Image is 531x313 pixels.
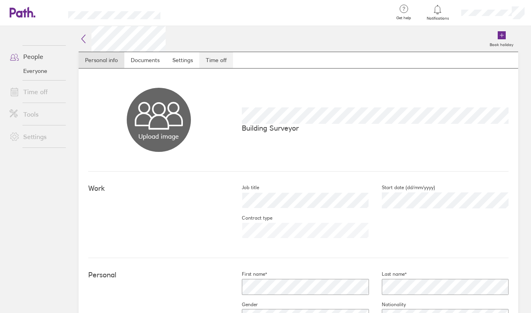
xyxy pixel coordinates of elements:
label: Contract type [229,215,272,221]
a: Everyone [3,65,68,77]
label: Last name* [369,271,407,277]
label: Job title [229,184,259,191]
a: People [3,48,68,65]
a: Documents [124,52,166,68]
span: Get help [391,16,417,20]
a: Time off [3,84,68,100]
a: Book holiday [485,26,518,52]
label: Start date (dd/mm/yyyy) [369,184,435,191]
a: Time off [199,52,233,68]
label: First name* [229,271,267,277]
a: Settings [166,52,199,68]
span: Notifications [425,16,451,21]
a: Personal info [79,52,124,68]
h4: Personal [88,271,229,279]
label: Nationality [369,301,406,308]
h4: Work [88,184,229,193]
a: Settings [3,129,68,145]
label: Book holiday [485,40,518,47]
a: Notifications [425,4,451,21]
p: Building Surveyor [242,124,509,132]
a: Tools [3,106,68,122]
label: Gender [229,301,258,308]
